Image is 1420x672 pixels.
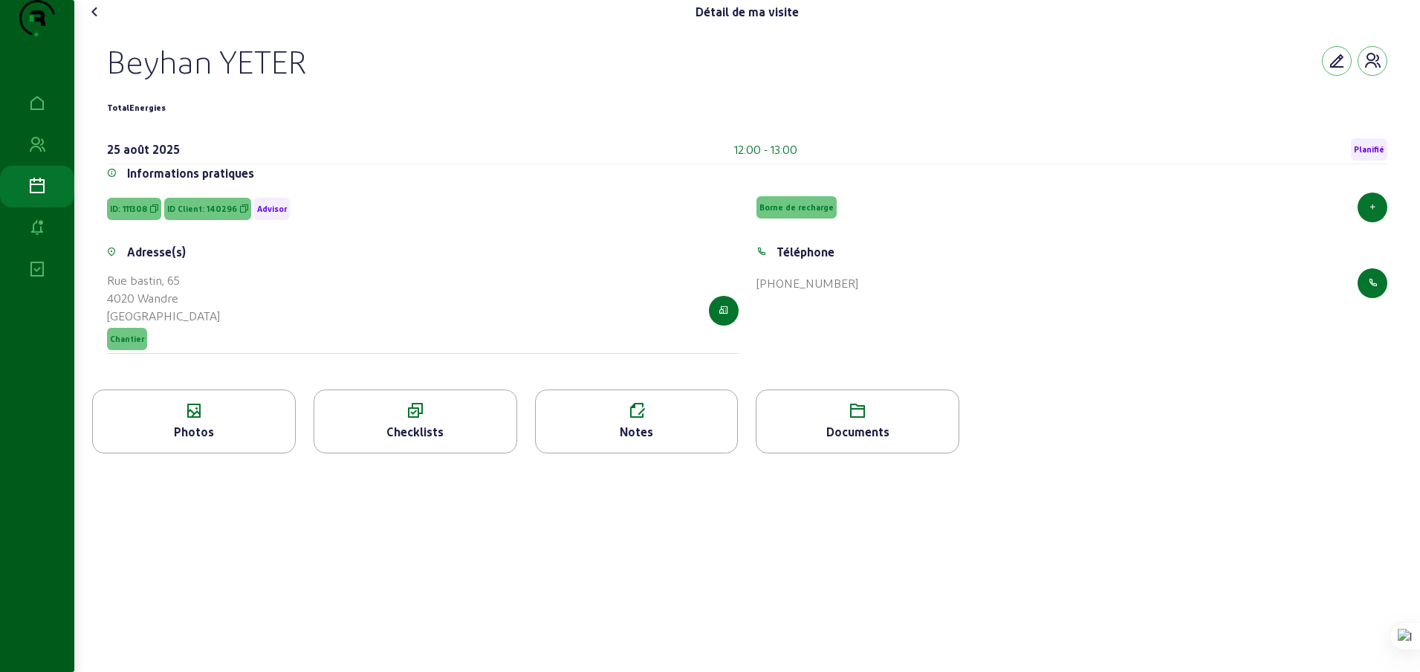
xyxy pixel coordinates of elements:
[127,243,186,261] div: Adresse(s)
[107,99,166,117] div: TotalEnergies
[110,334,144,344] span: Chantier
[127,164,254,182] div: Informations pratiques
[536,423,738,441] div: Notes
[107,42,307,80] div: Beyhan YETER
[756,423,959,441] div: Documents
[696,3,799,21] div: Détail de ma visite
[756,274,858,292] div: [PHONE_NUMBER]
[257,204,287,214] span: Advisor
[734,140,797,158] div: 12:00 - 13:00
[107,271,220,289] div: Rue bastin, 65
[107,289,220,307] div: 4020 Wandre
[167,204,237,214] span: ID Client: 140296
[107,140,180,158] div: 25 août 2025
[110,204,147,214] span: ID: 111308
[314,423,516,441] div: Checklists
[107,307,220,325] div: [GEOGRAPHIC_DATA]
[759,202,834,213] span: Borne de recharge
[1354,144,1384,155] span: Planifié
[777,243,834,261] div: Téléphone
[93,423,295,441] div: Photos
